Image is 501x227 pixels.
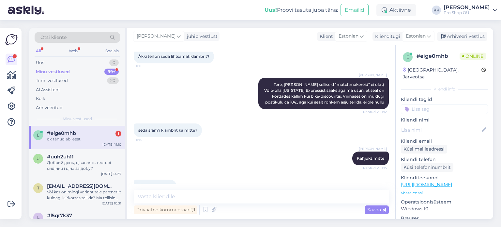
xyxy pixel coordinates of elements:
span: #l5qr7k37 [47,213,72,219]
span: [PERSON_NAME] [359,146,387,151]
p: Klienditeekond [401,174,488,181]
p: Brauser [401,215,488,222]
div: Kliendi info [401,86,488,92]
input: Lisa nimi [401,126,480,134]
div: Privaatne kommentaar [134,205,197,214]
span: triin.rast@gmail.com [47,183,115,189]
span: Äkki teil on seda lihtsamat klambrit? [138,54,209,59]
span: e [37,133,39,138]
div: All [35,47,42,55]
div: Tiimi vestlused [36,77,68,84]
div: [DATE] 14:37 [101,171,121,176]
div: juhib vestlust [184,33,218,40]
div: 0 [109,59,119,66]
div: Pro Shop OÜ [444,10,490,15]
button: Emailid [341,4,369,16]
div: Küsi meiliaadressi [401,145,447,154]
span: Nähtud ✓ 11:15 [362,166,387,170]
span: #eige0mhb [47,130,76,136]
div: Minu vestlused [36,69,70,75]
div: Kõik [36,95,45,102]
span: seda sram'i klambrit ka mitte? [138,128,197,133]
span: Online [460,53,486,60]
p: Operatsioonisüsteem [401,199,488,205]
div: # eige0mhb [417,52,460,60]
div: Klient [317,33,333,40]
b: Uus! [265,7,277,13]
span: Otsi kliente [40,34,67,41]
p: Kliendi tag'id [401,96,488,103]
div: [DATE] 11:10 [102,142,121,147]
img: Askly Logo [5,33,18,46]
span: t [37,186,39,190]
span: Minu vestlused [63,116,92,122]
span: u [37,156,40,161]
span: #uuh2uh11 [47,154,74,160]
div: Klienditugi [372,33,400,40]
div: 99+ [104,69,119,75]
div: [GEOGRAPHIC_DATA], Järveotsa [403,67,481,80]
div: Web [68,47,79,55]
div: Socials [104,47,120,55]
span: e [406,55,409,59]
div: Arhiveeritud [36,105,63,111]
div: [PERSON_NAME] [444,5,490,10]
div: ok tänud abi eest [47,136,121,142]
span: [PERSON_NAME] [137,33,175,40]
a: [PERSON_NAME]Pro Shop OÜ [444,5,497,15]
div: KK [432,6,441,15]
span: Kahjuks mitte [357,156,384,161]
span: Estonian [406,33,426,40]
div: Proovi tasuta juba täna: [265,6,338,14]
div: Aktiivne [376,4,416,16]
p: Windows 10 [401,205,488,212]
div: 1 [115,131,121,137]
span: l [37,215,39,220]
span: [PERSON_NAME] [359,73,387,77]
span: Tere, [PERSON_NAME] selliseid "matchmakereid" ei ole :( Võib-olla [US_STATE] Expressist saaks aga... [264,82,385,105]
div: Uus [36,59,44,66]
span: Saada [367,207,386,213]
div: Добрий день, цікавлять тестові сидіння і ціна за добу? [47,160,121,171]
span: 11:11 [136,64,160,69]
div: AI Assistent [36,87,60,93]
input: Lisa tag [401,104,488,114]
p: Vaata edasi ... [401,190,488,196]
p: Kliendi telefon [401,156,488,163]
div: Küsi telefoninumbrit [401,163,453,172]
span: Nähtud ✓ 11:12 [362,109,387,114]
div: [DATE] 10:31 [102,201,121,206]
p: Kliendi email [401,138,488,145]
p: Kliendi nimi [401,117,488,123]
span: 11:15 [136,138,160,142]
span: Estonian [339,33,358,40]
a: [URL][DOMAIN_NAME] [401,182,452,187]
div: Arhiveeri vestlus [437,32,487,41]
div: 20 [107,77,119,84]
div: Või kas on mingi variant teie partnerilt kuidagi kiirkorras tellida? Ma tellisin endale need Trad... [47,189,121,201]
